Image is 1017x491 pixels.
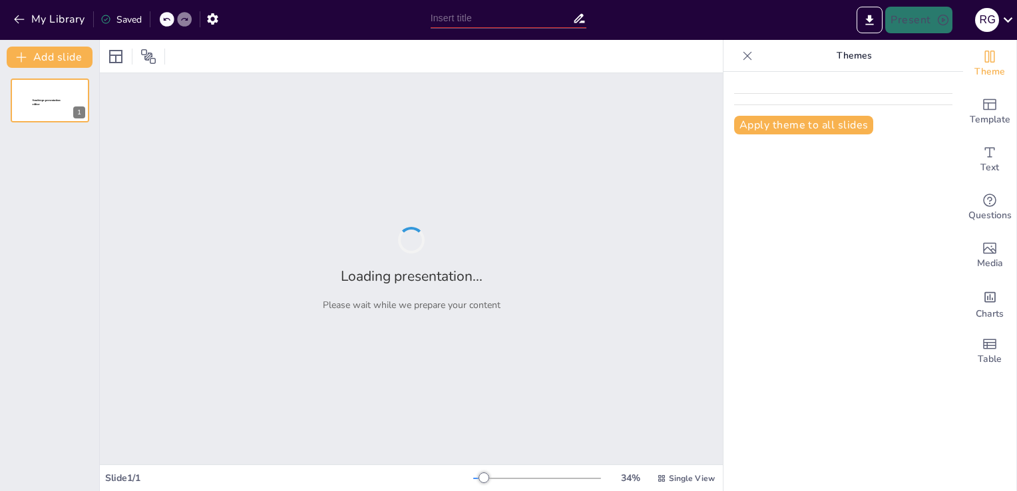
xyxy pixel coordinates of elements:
div: Slide 1 / 1 [105,472,473,484]
span: Template [970,112,1010,127]
span: Theme [974,65,1005,79]
span: Media [977,256,1003,271]
button: Apply theme to all slides [734,116,873,134]
button: My Library [10,9,91,30]
span: Single View [669,473,715,484]
span: Charts [976,307,1004,321]
div: 1 [73,106,85,118]
button: R G [975,7,999,33]
div: Get real-time input from your audience [963,184,1016,232]
div: Add images, graphics, shapes or video [963,232,1016,279]
span: Position [140,49,156,65]
div: 1 [11,79,89,122]
p: Themes [758,40,950,72]
div: Add ready made slides [963,88,1016,136]
div: Layout [105,46,126,67]
div: Add text boxes [963,136,1016,184]
span: Table [978,352,1002,367]
input: Insert title [431,9,573,28]
span: Questions [968,208,1012,223]
div: Saved [101,13,142,26]
button: Present [885,7,952,33]
div: 34 % [614,472,646,484]
div: Change the overall theme [963,40,1016,88]
button: Export to PowerPoint [857,7,883,33]
h2: Loading presentation... [341,267,483,285]
button: Add slide [7,47,93,68]
span: Sendsteps presentation editor [33,99,61,106]
div: Add charts and graphs [963,279,1016,327]
p: Please wait while we prepare your content [323,299,501,311]
div: Add a table [963,327,1016,375]
span: Text [980,160,999,175]
div: R G [975,8,999,32]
